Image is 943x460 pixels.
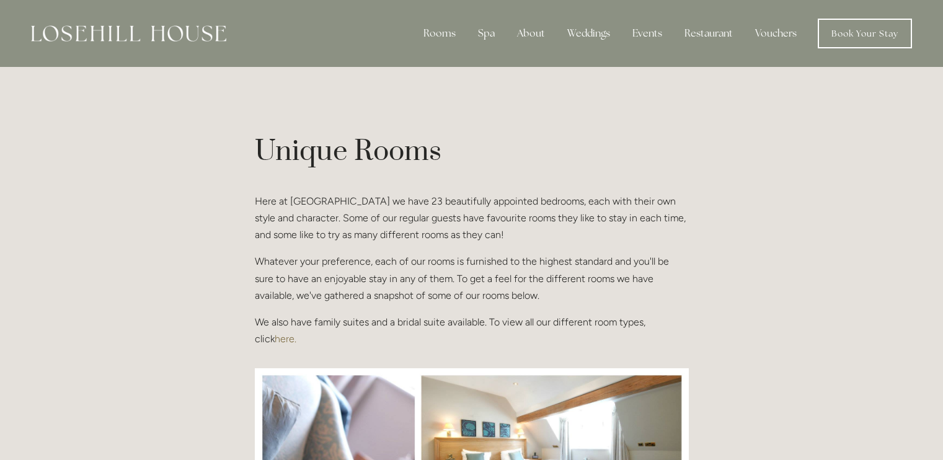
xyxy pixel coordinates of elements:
[468,21,505,46] div: Spa
[622,21,672,46] div: Events
[818,19,912,48] a: Book Your Stay
[414,21,466,46] div: Rooms
[675,21,743,46] div: Restaurant
[255,193,689,244] p: Here at [GEOGRAPHIC_DATA] we have 23 beautifully appointed bedrooms, each with their own style an...
[31,25,226,42] img: Losehill House
[255,314,689,347] p: We also have family suites and a bridal suite available. To view all our different room types, click
[557,21,620,46] div: Weddings
[507,21,555,46] div: About
[255,253,689,304] p: Whatever your preference, each of our rooms is furnished to the highest standard and you'll be su...
[745,21,807,46] a: Vouchers
[255,134,441,169] a: Unique Rooms
[275,333,296,345] a: here.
